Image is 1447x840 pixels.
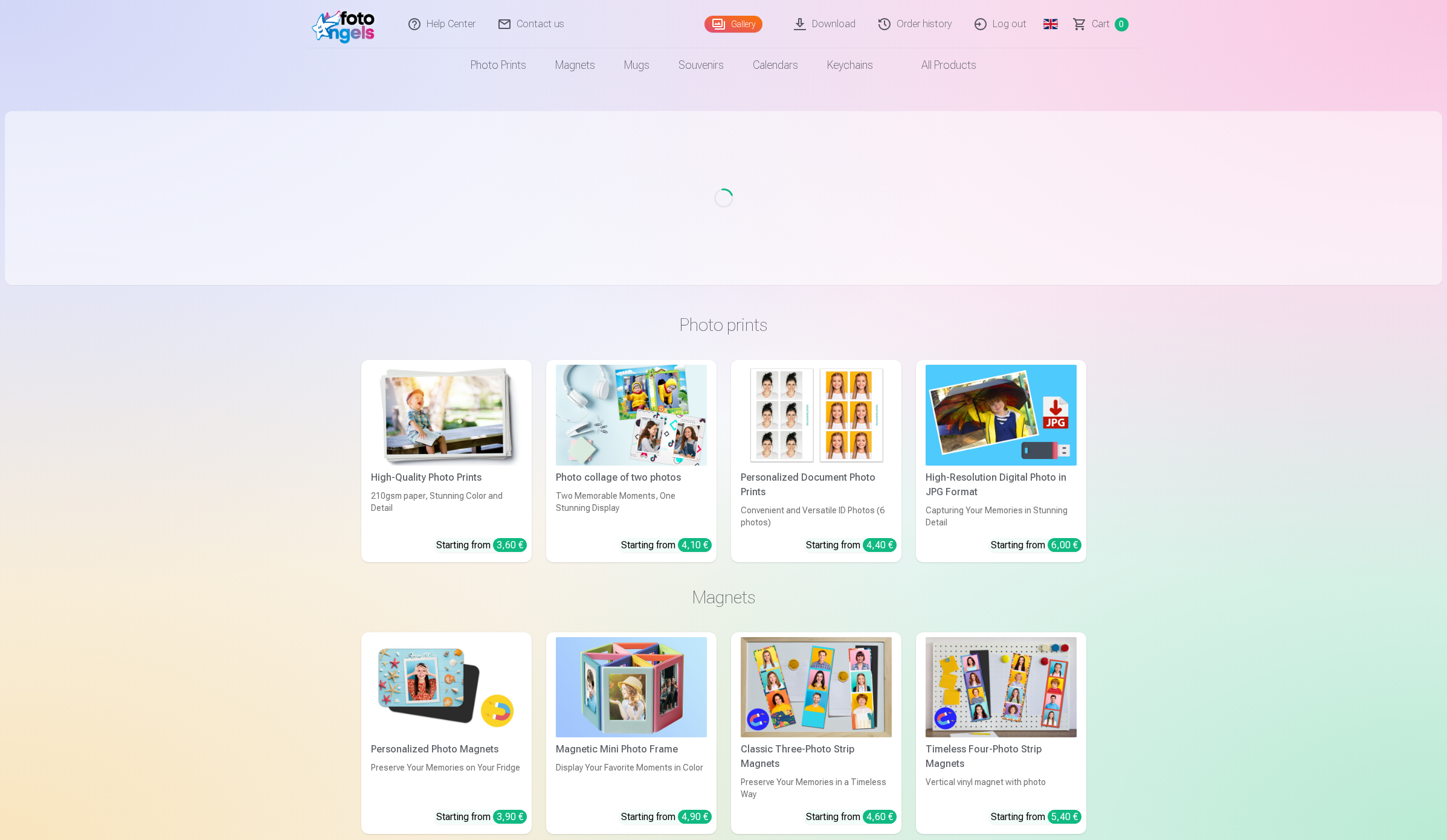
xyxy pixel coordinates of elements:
a: All products [888,48,991,82]
div: 4,60 € [863,810,897,824]
a: Classic Three-Photo Strip MagnetsClassic Three-Photo Strip MagnetsPreserve Your Memories in a Tim... [731,632,901,835]
img: /fa1 [312,5,381,43]
h3: Photo prints [371,314,1077,336]
div: 210gsm paper, Stunning Color and Detail [366,490,527,528]
div: Starting from [436,810,527,824]
h3: Magnets [371,586,1077,608]
div: 4,10 € [678,538,712,552]
div: Photo collage of two photos [551,470,712,485]
div: High-Quality Photo Prints [366,470,527,485]
div: Preserve Your Memories in a Timeless Way [736,776,897,800]
div: 4,40 € [863,538,897,552]
div: Preserve Your Memories on Your Fridge [366,761,527,800]
img: Personalized Document Photo Prints [741,365,892,466]
div: Personalized Document Photo Prints [736,470,897,499]
div: Personalized Photo Magnets [366,742,527,757]
a: Calendars [738,48,813,82]
a: Gallery [704,16,762,33]
div: 4,90 € [678,810,712,824]
div: High-Resolution Digital Photo in JPG Format [921,470,1081,499]
img: Magnetic Mini Photo Frame [556,637,707,738]
div: Starting from [806,810,897,824]
a: Souvenirs [664,48,738,82]
div: Display Your Favorite Moments in Color [551,761,712,800]
a: High-Resolution Digital Photo in JPG FormatHigh-Resolution Digital Photo in JPG FormatCapturing Y... [916,360,1086,562]
a: Photo collage of two photosPhoto collage of two photosTwo Memorable Moments, One Stunning Display... [546,360,717,562]
div: Vertical vinyl magnet with photo [921,776,1081,800]
div: 5,40 € [1048,810,1081,824]
div: Capturing Your Memories in Stunning Detail [921,504,1081,528]
a: Keychains [813,48,888,82]
span: 0 [1115,18,1129,31]
div: 6,00 € [1048,538,1081,552]
a: High-Quality Photo PrintsHigh-Quality Photo Prints210gsm paper, Stunning Color and DetailStarting... [361,360,532,562]
a: Personalized Photo MagnetsPersonalized Photo MagnetsPreserve Your Memories on Your FridgeStarting... [361,632,532,835]
span: Сart [1092,17,1110,31]
a: Timeless Four-Photo Strip MagnetsTimeless Four-Photo Strip MagnetsVertical vinyl magnet with phot... [916,632,1086,835]
img: Timeless Four-Photo Strip Magnets [926,637,1077,738]
a: Magnetic Mini Photo FrameMagnetic Mini Photo FrameDisplay Your Favorite Moments in ColorStarting ... [546,632,717,835]
div: Starting from [806,538,897,553]
div: Starting from [621,538,712,553]
img: Personalized Photo Magnets [371,637,522,738]
div: 3,60 € [493,538,527,552]
div: Magnetic Mini Photo Frame [551,742,712,757]
div: Convenient and Versatile ID Photos (6 photos) [736,504,897,528]
div: Timeless Four-Photo Strip Magnets [921,742,1081,771]
img: High-Quality Photo Prints [371,365,522,466]
div: Starting from [436,538,527,553]
div: Classic Three-Photo Strip Magnets [736,742,897,771]
img: High-Resolution Digital Photo in JPG Format [926,365,1077,466]
div: Starting from [621,810,712,824]
div: Starting from [991,810,1081,824]
a: Personalized Document Photo PrintsPersonalized Document Photo PrintsConvenient and Versatile ID P... [731,360,901,562]
div: 3,90 € [493,810,527,824]
div: Starting from [991,538,1081,553]
img: Classic Three-Photo Strip Magnets [741,637,892,738]
img: Photo collage of two photos [556,365,707,466]
a: Mugs [610,48,664,82]
a: Photo prints [456,48,541,82]
div: Two Memorable Moments, One Stunning Display [551,490,712,528]
a: Magnets [541,48,610,82]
